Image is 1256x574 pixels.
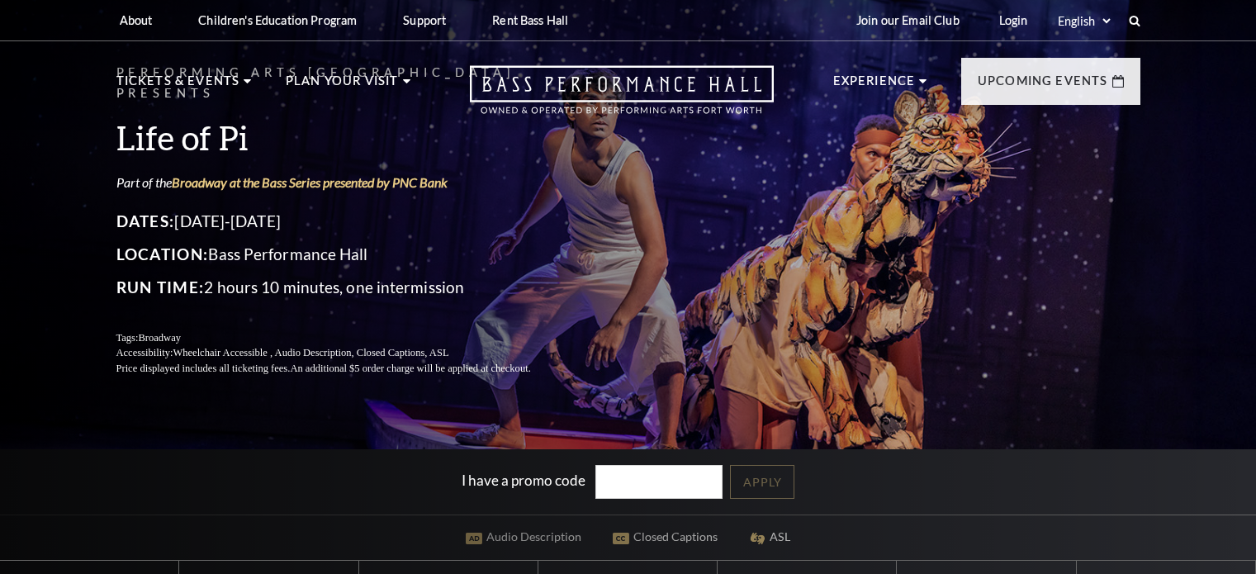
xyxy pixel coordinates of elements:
h3: Life of Pi [116,116,571,159]
span: Dates: [116,211,175,230]
p: Tickets & Events [116,71,240,101]
p: Rent Bass Hall [492,13,568,27]
p: Price displayed includes all ticketing fees. [116,361,571,377]
a: Broadway at the Bass Series presented by PNC Bank [172,174,448,190]
p: About [120,13,153,27]
span: Broadway [138,332,181,344]
span: Run Time: [116,278,205,296]
p: Bass Performance Hall [116,241,571,268]
p: [DATE]-[DATE] [116,208,571,235]
p: Accessibility: [116,345,571,361]
p: Tags: [116,330,571,346]
p: Support [403,13,446,27]
span: An additional $5 order charge will be applied at checkout. [290,363,530,374]
p: Part of the [116,173,571,192]
span: Wheelchair Accessible , Audio Description, Closed Captions, ASL [173,347,448,358]
select: Select: [1055,13,1113,29]
label: I have a promo code [462,472,585,489]
p: Upcoming Events [978,71,1108,101]
p: 2 hours 10 minutes, one intermission [116,274,571,301]
p: Children's Education Program [198,13,357,27]
span: Location: [116,244,209,263]
p: Plan Your Visit [286,71,399,101]
p: Experience [833,71,916,101]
